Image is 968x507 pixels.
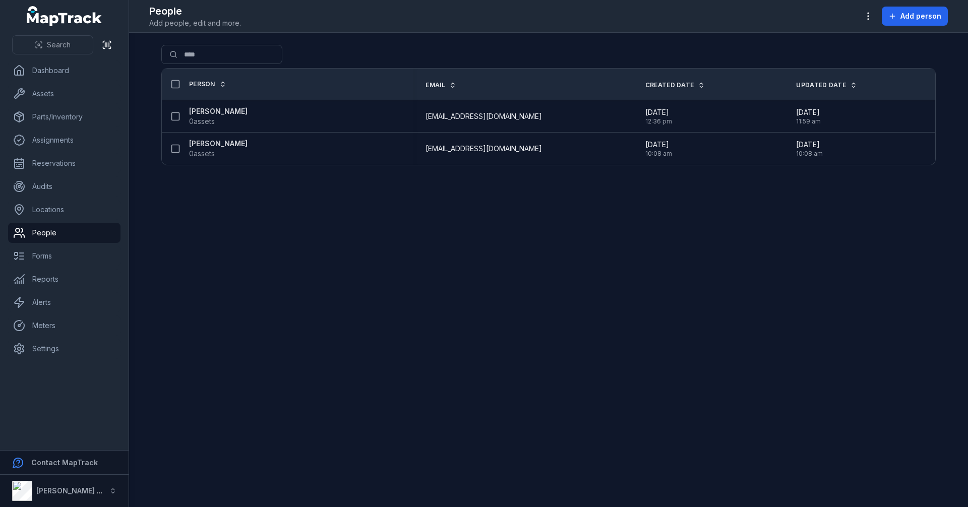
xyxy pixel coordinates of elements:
a: Dashboard [8,60,120,81]
a: Locations [8,200,120,220]
span: [DATE] [796,140,823,150]
a: Alerts [8,292,120,312]
span: Created Date [645,81,694,89]
strong: [PERSON_NAME] Group [36,486,119,495]
span: Add person [900,11,941,21]
span: [DATE] [645,107,672,117]
a: Person [189,80,226,88]
span: [DATE] [796,107,821,117]
strong: [PERSON_NAME] [189,139,248,149]
span: [EMAIL_ADDRESS][DOMAIN_NAME] [426,111,542,121]
strong: Contact MapTrack [31,458,98,467]
a: Updated Date [796,81,857,89]
span: 0 assets [189,116,215,126]
span: [EMAIL_ADDRESS][DOMAIN_NAME] [426,144,542,154]
button: Add person [882,7,948,26]
a: Meters [8,315,120,336]
a: Email [426,81,456,89]
a: Parts/Inventory [8,107,120,127]
span: Updated Date [796,81,846,89]
a: Settings [8,339,120,359]
a: Forms [8,246,120,266]
a: [PERSON_NAME]0assets [189,106,248,126]
span: 12:36 pm [645,117,672,125]
span: 0 assets [189,149,215,159]
a: Audits [8,176,120,197]
h2: People [149,4,241,18]
span: 10:08 am [796,150,823,158]
span: 11:59 am [796,117,821,125]
span: [DATE] [645,140,672,150]
span: Email [426,81,445,89]
a: People [8,223,120,243]
a: Assets [8,84,120,104]
button: Search [12,35,93,54]
a: Reports [8,269,120,289]
a: Assignments [8,130,120,150]
time: 3/24/2025, 12:36:38 PM [645,107,672,125]
a: Reservations [8,153,120,173]
a: MapTrack [27,6,102,26]
span: Add people, edit and more. [149,18,241,28]
span: Search [47,40,71,50]
a: Created Date [645,81,705,89]
strong: [PERSON_NAME] [189,106,248,116]
a: [PERSON_NAME]0assets [189,139,248,159]
time: 5/28/2025, 10:08:03 AM [645,140,672,158]
time: 5/28/2025, 11:59:28 AM [796,107,821,125]
time: 5/28/2025, 10:08:03 AM [796,140,823,158]
span: 10:08 am [645,150,672,158]
span: Person [189,80,215,88]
